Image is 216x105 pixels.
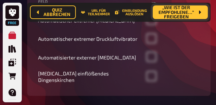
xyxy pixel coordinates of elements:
td: Automatisierter externer [MEDICAL_DATA] [35,49,144,66]
button: URL für Teilnehmer [81,9,110,16]
button: Quiz abbrechen [30,5,76,19]
td: [MEDICAL_DATA] einflößendes Dingenskirchen [35,68,144,86]
button: „Wie ist der empfohlene…“ freigeben [153,5,208,19]
span: „Wie ist der empfohlene…“ freigeben [158,5,194,19]
button: Einblendung auslösen [115,9,147,16]
span: Quiz abbrechen [44,8,70,17]
span: Free [6,21,18,25]
td: Automatischer extremer Druckluftvibrator [35,31,144,48]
